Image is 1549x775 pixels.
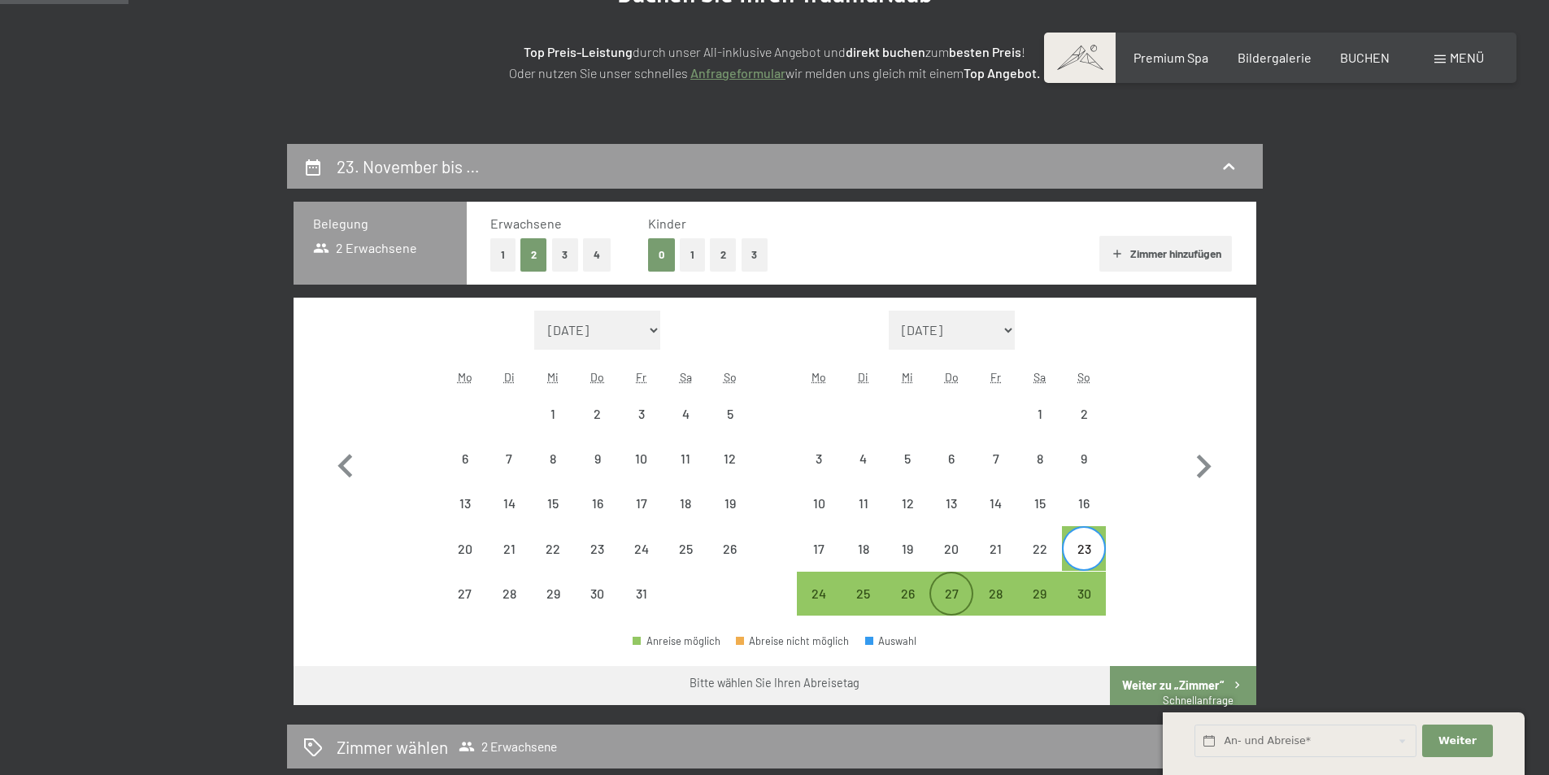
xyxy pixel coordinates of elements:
div: Tue Oct 07 2025 [487,437,531,481]
h2: 23. November bis … [337,156,480,176]
div: 26 [709,542,750,583]
abbr: Mittwoch [902,370,913,384]
div: Thu Nov 20 2025 [929,526,973,570]
div: Fri Oct 24 2025 [620,526,664,570]
div: Mon Nov 17 2025 [797,526,841,570]
div: 7 [975,452,1016,493]
button: 0 [648,238,675,272]
div: Fri Nov 21 2025 [973,526,1017,570]
div: Wed Oct 29 2025 [531,572,575,616]
div: 14 [975,497,1016,538]
abbr: Freitag [636,370,646,384]
span: Bildergalerie [1238,50,1312,65]
div: Abreise nicht möglich [620,481,664,525]
div: 13 [931,497,972,538]
div: Anreise möglich [633,636,720,647]
div: 1 [1020,407,1060,448]
button: 1 [490,238,516,272]
div: Thu Oct 09 2025 [576,437,620,481]
div: Abreise nicht möglich [620,526,664,570]
button: Nächster Monat [1180,311,1227,616]
div: 6 [445,452,485,493]
div: Abreise nicht möglich [620,572,664,616]
div: 11 [843,497,884,538]
div: 25 [843,587,884,628]
div: Abreise nicht möglich [531,572,575,616]
div: Sun Nov 16 2025 [1062,481,1106,525]
div: 17 [798,542,839,583]
div: Wed Oct 22 2025 [531,526,575,570]
abbr: Sonntag [1077,370,1090,384]
div: 12 [887,497,928,538]
div: 26 [887,587,928,628]
div: Wed Nov 12 2025 [885,481,929,525]
strong: direkt buchen [846,44,925,59]
div: 3 [621,407,662,448]
button: 4 [583,238,611,272]
div: Abreise nicht möglich [842,481,885,525]
div: 16 [1064,497,1104,538]
abbr: Samstag [680,370,692,384]
div: 24 [798,587,839,628]
div: 5 [887,452,928,493]
div: Abreise nicht möglich [1018,392,1062,436]
div: Sat Nov 08 2025 [1018,437,1062,481]
span: 2 Erwachsene [459,738,557,755]
div: Tue Nov 04 2025 [842,437,885,481]
div: 9 [1064,452,1104,493]
div: Thu Nov 27 2025 [929,572,973,616]
button: 2 [710,238,737,272]
div: 18 [843,542,884,583]
div: 10 [798,497,839,538]
div: 10 [621,452,662,493]
span: Erwachsene [490,216,562,231]
div: Abreise nicht möglich [929,481,973,525]
div: 1 [533,407,573,448]
button: Vorheriger Monat [322,311,369,616]
h2: Zimmer wählen [337,735,448,759]
div: Fri Oct 10 2025 [620,437,664,481]
div: Abreise nicht möglich [576,526,620,570]
div: Mon Oct 13 2025 [443,481,487,525]
button: Weiter [1422,725,1492,758]
div: Abreise nicht möglich [531,526,575,570]
div: Abreise nicht möglich [576,481,620,525]
div: Fri Nov 14 2025 [973,481,1017,525]
span: 2 Erwachsene [313,239,418,257]
div: Thu Nov 13 2025 [929,481,973,525]
div: Abreise nicht möglich [443,572,487,616]
div: Bitte wählen Sie Ihren Abreisetag [690,675,859,691]
div: 22 [533,542,573,583]
abbr: Dienstag [858,370,868,384]
div: Abreise nicht möglich [885,437,929,481]
div: 12 [709,452,750,493]
div: Thu Oct 02 2025 [576,392,620,436]
div: Abreise nicht möglich [531,481,575,525]
div: 29 [533,587,573,628]
div: Abreise möglich [1018,572,1062,616]
div: Sat Oct 11 2025 [664,437,707,481]
div: 23 [1064,542,1104,583]
div: Mon Nov 10 2025 [797,481,841,525]
div: Abreise möglich [885,572,929,616]
div: 17 [621,497,662,538]
div: Abreise nicht möglich [664,437,707,481]
div: Fri Oct 03 2025 [620,392,664,436]
div: 30 [577,587,618,628]
div: Abreise nicht möglich [531,437,575,481]
div: Sat Oct 25 2025 [664,526,707,570]
div: Wed Oct 15 2025 [531,481,575,525]
button: 3 [742,238,768,272]
div: Abreise nicht möglich [885,526,929,570]
div: Sat Oct 04 2025 [664,392,707,436]
span: BUCHEN [1340,50,1390,65]
div: Abreise nicht möglich [736,636,850,647]
div: Abreise nicht möglich [973,481,1017,525]
span: Weiter [1438,734,1477,748]
div: 30 [1064,587,1104,628]
div: 20 [931,542,972,583]
a: Anfrageformular [690,65,785,81]
div: 31 [621,587,662,628]
div: Abreise nicht möglich [531,392,575,436]
abbr: Montag [458,370,472,384]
